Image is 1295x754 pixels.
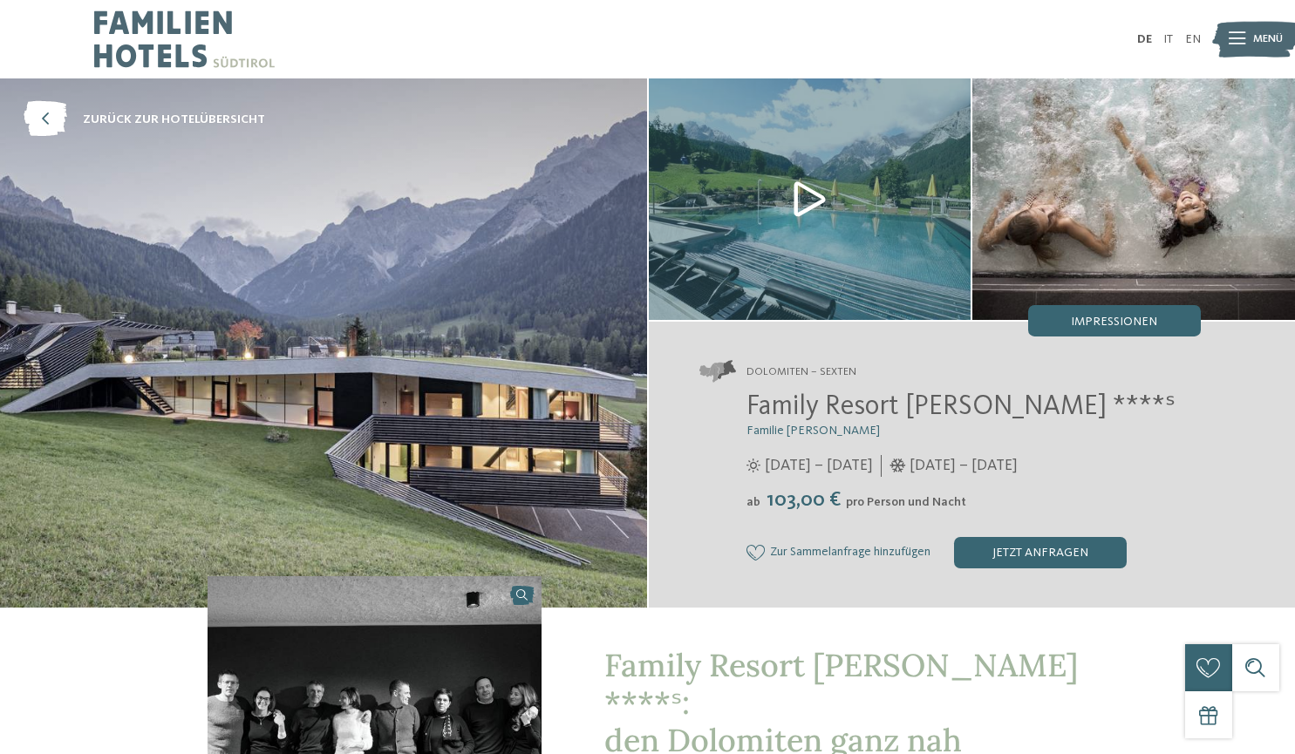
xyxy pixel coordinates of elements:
[762,490,844,511] span: 103,00 €
[746,496,760,508] span: ab
[1185,33,1201,45] a: EN
[649,78,971,320] img: Unser Familienhotel in Sexten, euer Urlaubszuhause in den Dolomiten
[972,78,1295,320] img: Unser Familienhotel in Sexten, euer Urlaubszuhause in den Dolomiten
[765,455,873,477] span: [DATE] – [DATE]
[83,111,265,128] span: zurück zur Hotelübersicht
[746,364,856,380] span: Dolomiten – Sexten
[746,459,760,472] i: Öffnungszeiten im Sommer
[1071,316,1157,328] span: Impressionen
[846,496,966,508] span: pro Person und Nacht
[746,393,1176,421] span: Family Resort [PERSON_NAME] ****ˢ
[1163,33,1173,45] a: IT
[889,459,906,472] i: Öffnungszeiten im Winter
[746,425,880,437] span: Familie [PERSON_NAME]
[954,537,1127,568] div: jetzt anfragen
[24,102,265,138] a: zurück zur Hotelübersicht
[1137,33,1152,45] a: DE
[910,455,1018,477] span: [DATE] – [DATE]
[1253,31,1283,47] span: Menü
[770,546,930,560] span: Zur Sammelanfrage hinzufügen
